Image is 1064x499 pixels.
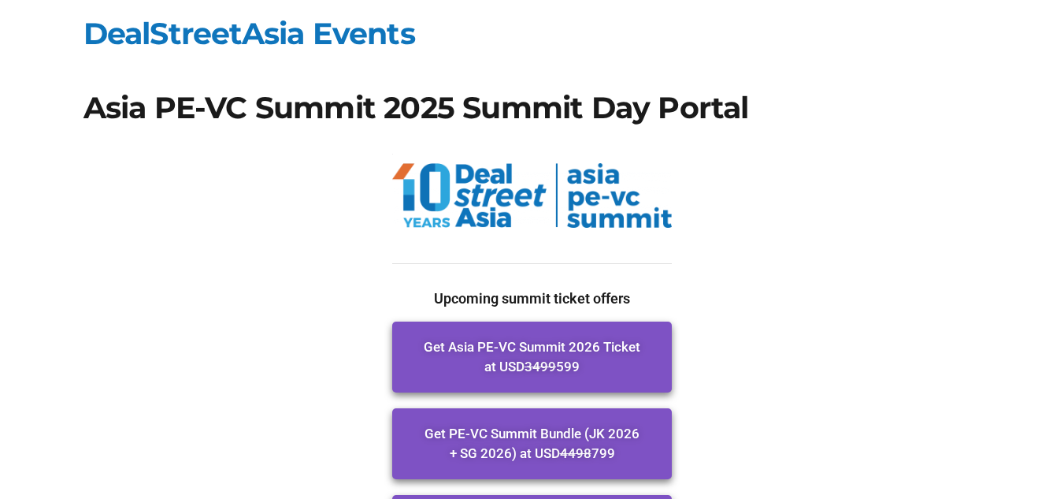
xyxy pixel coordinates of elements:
s: 4498 [560,445,591,461]
h1: Asia PE-VC Summit 2025 Summit Day Portal [83,93,981,123]
s: 3499 [525,359,556,374]
a: Get Asia PE-VC Summit 2026 Ticket at USD3499599 [392,322,672,393]
h2: Upcoming summit ticket offers [392,292,672,306]
span: Get PE-VC Summit Bundle (JK 2026 + SG 2026) at USD 799 [424,424,640,464]
a: Get PE-VC Summit Bundle (JK 2026 + SG 2026) at USD4498799 [392,408,672,479]
span: Get Asia PE-VC Summit 2026 Ticket at USD 599 [424,337,640,377]
a: DealStreetAsia Events [83,15,415,52]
